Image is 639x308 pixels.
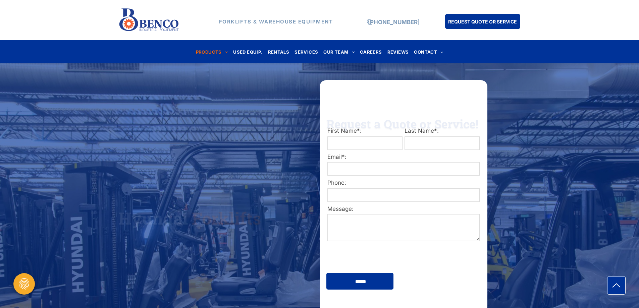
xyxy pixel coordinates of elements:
[385,47,412,56] a: REVIEWS
[327,153,480,162] label: Email*:
[411,47,446,56] a: CONTACT
[448,15,517,28] span: REQUEST QUOTE OR SERVICE
[327,127,403,135] label: First Name*:
[327,246,419,269] iframe: reCAPTCHA
[327,179,480,187] label: Phone:
[219,18,333,25] strong: FORKLIFTS & WAREHOUSE EQUIPMENT
[405,127,480,135] label: Last Name*:
[326,116,478,131] span: Request a Quote or Service!
[327,205,480,213] label: Message:
[292,47,321,56] a: SERVICES
[368,19,420,25] a: [PHONE_NUMBER]
[265,47,292,56] a: RENTALS
[118,207,188,229] span: Hyundai
[357,47,385,56] a: CAREERS
[193,47,231,56] a: PRODUCTS
[192,207,261,229] span: Forklifts
[445,14,520,29] a: REQUEST QUOTE OR SERVICE
[321,47,357,56] a: OUR TEAM
[230,47,265,56] a: USED EQUIP.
